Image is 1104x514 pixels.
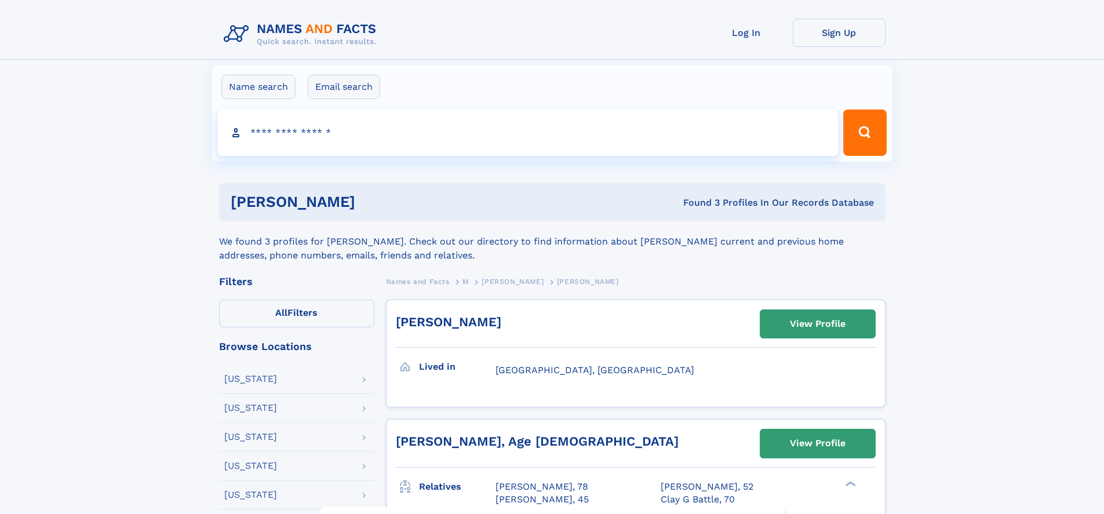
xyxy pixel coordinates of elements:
span: [GEOGRAPHIC_DATA], [GEOGRAPHIC_DATA] [495,364,694,376]
a: [PERSON_NAME] [396,315,501,329]
div: [US_STATE] [224,432,277,442]
h1: [PERSON_NAME] [231,195,519,209]
a: M [462,274,469,289]
img: Logo Names and Facts [219,19,386,50]
div: Filters [219,276,374,287]
a: View Profile [760,310,875,338]
a: Names and Facts [386,274,450,289]
span: M [462,278,469,286]
a: [PERSON_NAME], 52 [661,480,753,493]
div: [US_STATE] [224,403,277,413]
div: We found 3 profiles for [PERSON_NAME]. Check out our directory to find information about [PERSON_... [219,221,886,263]
button: Search Button [843,110,886,156]
span: [PERSON_NAME] [482,278,544,286]
h3: Relatives [419,477,495,497]
label: Name search [221,75,296,99]
div: View Profile [790,311,846,337]
div: Browse Locations [219,341,374,352]
div: [US_STATE] [224,461,277,471]
input: search input [218,110,839,156]
span: All [275,307,287,318]
a: View Profile [760,429,875,457]
span: [PERSON_NAME] [557,278,619,286]
a: Log In [700,19,793,47]
div: [US_STATE] [224,490,277,500]
label: Email search [308,75,380,99]
label: Filters [219,300,374,327]
a: Clay G Battle, 70 [661,493,735,506]
a: [PERSON_NAME], 78 [495,480,588,493]
div: ❯ [843,480,857,487]
a: [PERSON_NAME], Age [DEMOGRAPHIC_DATA] [396,434,679,449]
div: [US_STATE] [224,374,277,384]
div: View Profile [790,430,846,457]
a: [PERSON_NAME], 45 [495,493,589,506]
a: [PERSON_NAME] [482,274,544,289]
div: Found 3 Profiles In Our Records Database [519,196,874,209]
h3: Lived in [419,357,495,377]
a: Sign Up [793,19,886,47]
